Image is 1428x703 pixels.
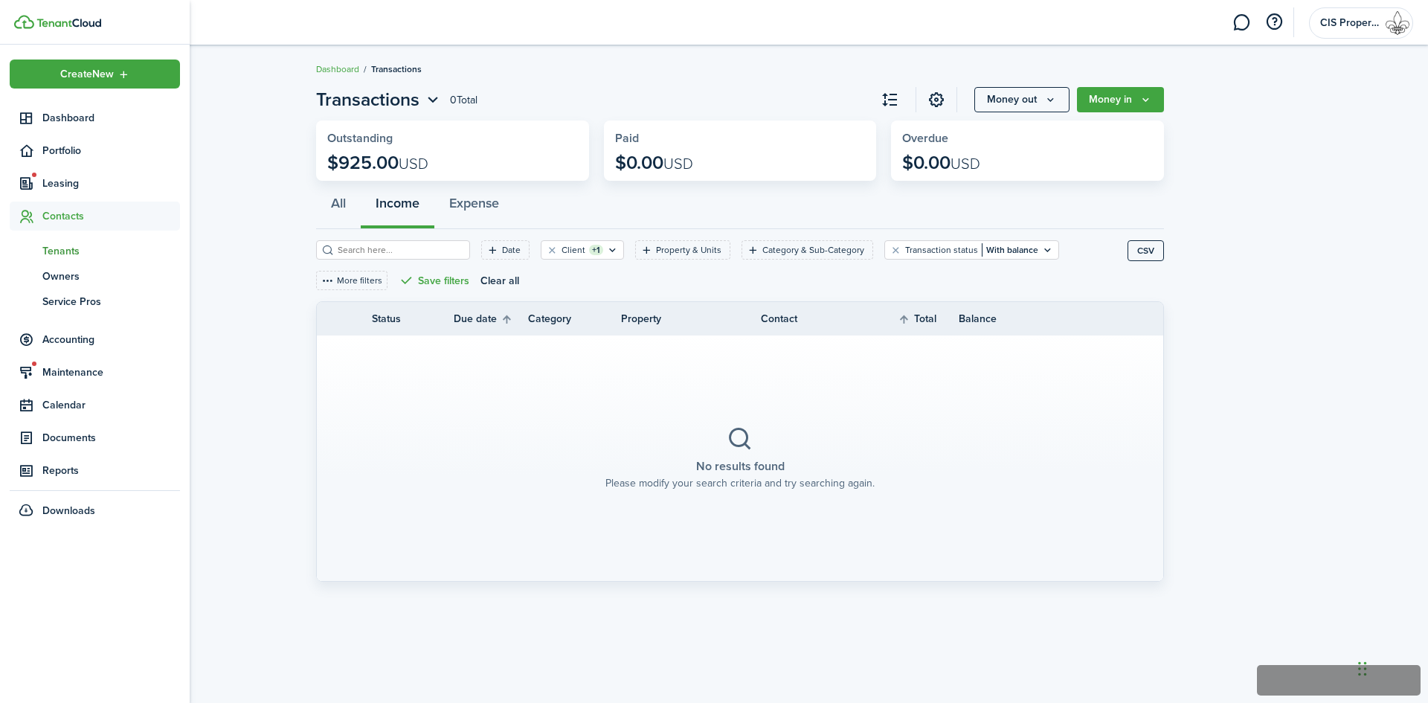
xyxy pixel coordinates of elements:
button: All [316,184,361,229]
a: Tenants [10,238,180,263]
button: Clear all [480,271,519,290]
a: Reports [10,456,180,485]
span: USD [399,153,428,175]
span: Documents [42,430,180,446]
span: Service Pros [42,294,180,309]
filter-tag: Open filter [541,240,624,260]
p: $0.00 [902,153,980,173]
button: CSV [1128,240,1164,261]
span: Dashboard [42,110,180,126]
filter-tag-label: Property & Units [656,243,721,257]
p: $0.00 [615,153,693,173]
a: Service Pros [10,289,180,314]
widget-stats-title: Outstanding [327,132,578,145]
span: Accounting [42,332,180,347]
img: TenantCloud [36,19,101,28]
filter-tag: Open filter [884,240,1059,260]
button: Open menu [10,60,180,89]
input: Search here... [334,243,465,257]
button: More filters [316,271,387,290]
button: Open resource center [1261,10,1287,35]
filter-tag: Open filter [481,240,530,260]
button: Clear filter [890,244,902,256]
button: Open menu [974,87,1070,112]
button: Open menu [1077,87,1164,112]
img: TenantCloud [14,15,34,29]
filter-tag-label: Client [562,243,585,257]
a: Messaging [1227,4,1255,42]
th: Property [621,311,761,327]
filter-tag-label: Date [502,243,521,257]
button: Money out [974,87,1070,112]
span: Transactions [371,62,422,76]
span: CIS Property Management [1320,18,1380,28]
placeholder-title: No results found [696,458,785,475]
th: Category [528,311,621,327]
header-page-total: 0 Total [450,92,477,108]
th: Contact [761,311,869,327]
span: Transactions [316,86,419,113]
button: Transactions [316,86,443,113]
button: Money in [1077,87,1164,112]
p: $925.00 [327,153,428,173]
th: Sort [454,310,528,328]
button: Clear filter [546,244,559,256]
th: Status [372,311,454,327]
span: USD [663,153,693,175]
filter-tag: Open filter [635,240,730,260]
filter-tag-counter: +1 [589,245,603,255]
span: Portfolio [42,143,180,158]
a: Owners [10,263,180,289]
th: Balance [959,311,1048,327]
filter-tag: Open filter [742,240,873,260]
span: Calendar [42,397,180,413]
a: Dashboard [316,62,359,76]
span: Reports [42,463,180,478]
widget-stats-title: Overdue [902,132,1153,145]
placeholder-description: Please modify your search criteria and try searching again. [605,475,875,491]
span: Tenants [42,243,180,259]
filter-tag-label: Transaction status [905,243,978,257]
span: Maintenance [42,365,180,380]
span: Contacts [42,208,180,224]
span: USD [951,153,980,175]
th: Sort [898,310,959,328]
div: Drag [1358,646,1367,691]
span: Create New [60,69,114,80]
button: Open menu [316,86,443,113]
filter-tag-label: Category & Sub-Category [762,243,864,257]
button: Save filters [399,271,469,290]
iframe: Chat Widget [1354,632,1428,703]
filter-tag-value: With balance [982,243,1038,257]
span: Downloads [42,503,95,519]
span: Owners [42,269,180,284]
span: Leasing [42,176,180,191]
widget-stats-title: Paid [615,132,866,145]
a: Dashboard [10,103,180,132]
button: Expense [434,184,514,229]
img: CIS Property Management [1386,11,1409,35]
